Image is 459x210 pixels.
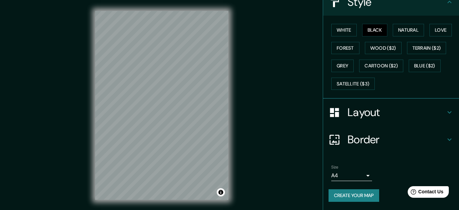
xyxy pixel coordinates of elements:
div: A4 [331,170,372,181]
button: White [331,24,357,36]
button: Blue ($2) [409,60,441,72]
button: Terrain ($2) [407,42,446,54]
div: Border [323,126,459,153]
button: Wood ($2) [365,42,402,54]
label: Size [331,164,338,170]
h4: Border [348,133,445,146]
button: Toggle attribution [217,188,225,196]
h4: Layout [348,106,445,119]
button: Cartoon ($2) [359,60,403,72]
button: Satellite ($3) [331,78,375,90]
button: Create your map [329,189,379,202]
button: Grey [331,60,354,72]
button: Natural [393,24,424,36]
button: Love [429,24,452,36]
canvas: Map [95,11,228,200]
div: Layout [323,99,459,126]
button: Forest [331,42,359,54]
iframe: Help widget launcher [399,183,452,203]
button: Black [362,24,388,36]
